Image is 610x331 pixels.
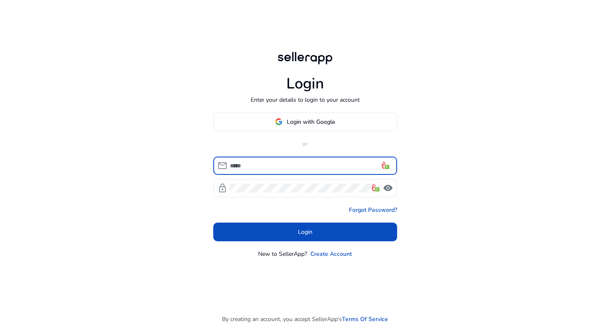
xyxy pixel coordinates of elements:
span: visibility [383,183,393,193]
a: Create Account [310,250,352,258]
p: New to SellerApp? [258,250,307,258]
span: lock [217,183,227,193]
p: Enter your details to login to your account [251,96,360,104]
a: Terms Of Service [342,315,388,324]
button: Login [213,223,397,241]
span: Login [298,228,312,236]
img: google-logo.svg [275,118,283,125]
span: mail [217,161,227,171]
h1: Login [286,75,324,93]
span: Login with Google [287,118,335,126]
a: Forgot Password? [349,206,397,214]
p: or [213,140,397,148]
button: Login with Google [213,113,397,131]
